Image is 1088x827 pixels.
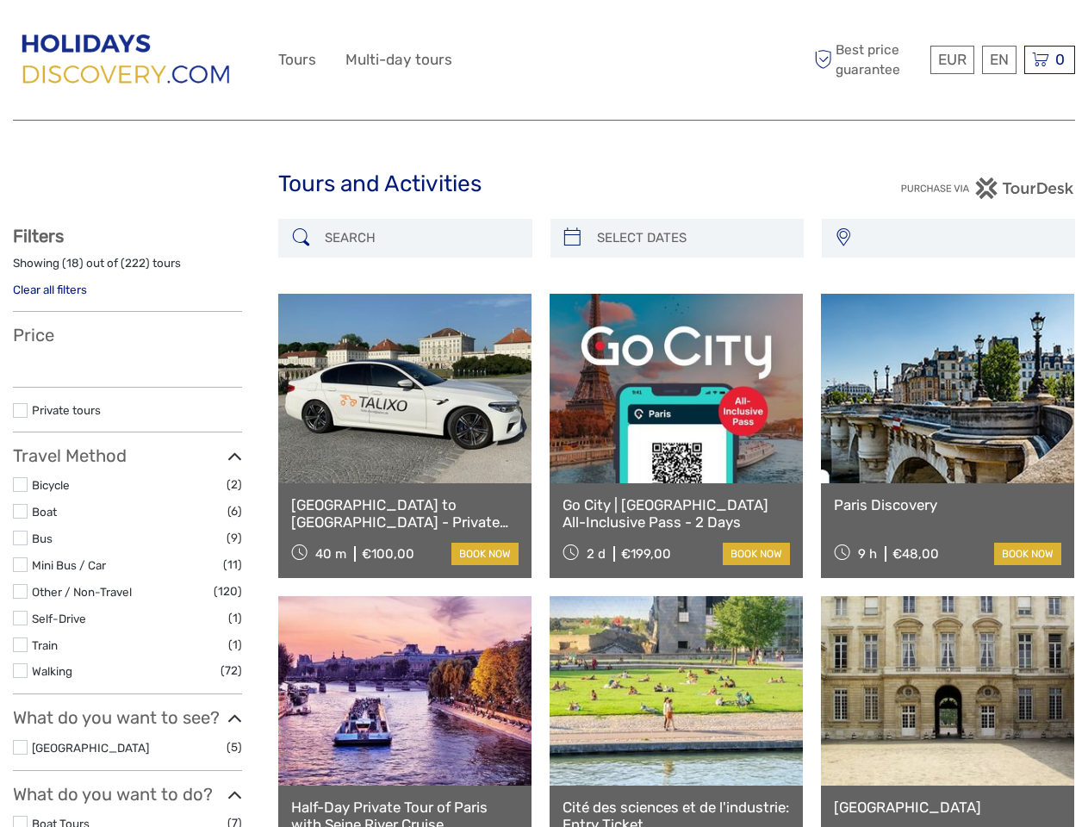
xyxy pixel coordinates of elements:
[227,501,242,521] span: (6)
[994,543,1061,565] a: book now
[13,255,242,282] div: Showing ( ) out of ( ) tours
[834,799,1061,816] a: [GEOGRAPHIC_DATA]
[223,555,242,575] span: (11)
[32,403,101,417] a: Private tours
[32,638,58,652] a: Train
[13,25,242,95] img: 2849-66674d71-96b1-4d9c-b928-d961c8bc93f0_logo_big.png
[900,177,1075,199] img: PurchaseViaTourDesk.png
[315,546,346,562] span: 40 m
[834,496,1061,513] a: Paris Discovery
[938,51,967,68] span: EUR
[32,612,86,625] a: Self-Drive
[13,283,87,296] a: Clear all filters
[291,496,519,532] a: [GEOGRAPHIC_DATA] to [GEOGRAPHIC_DATA] - Private Transfer (CDG)
[32,741,149,755] a: [GEOGRAPHIC_DATA]
[13,445,242,466] h3: Travel Method
[66,255,79,271] label: 18
[563,496,790,532] a: Go City | [GEOGRAPHIC_DATA] All-Inclusive Pass - 2 Days
[278,47,316,72] a: Tours
[32,558,106,572] a: Mini Bus / Car
[13,707,242,728] h3: What do you want to see?
[723,543,790,565] a: book now
[227,737,242,757] span: (5)
[587,546,606,562] span: 2 d
[318,223,523,253] input: SEARCH
[221,661,242,681] span: (72)
[982,46,1017,74] div: EN
[214,581,242,601] span: (120)
[227,475,242,494] span: (2)
[13,226,64,246] strong: Filters
[590,223,795,253] input: SELECT DATES
[451,543,519,565] a: book now
[345,47,452,72] a: Multi-day tours
[32,664,72,678] a: Walking
[810,40,926,78] span: Best price guarantee
[228,608,242,628] span: (1)
[13,325,242,345] h3: Price
[1053,51,1067,68] span: 0
[362,546,414,562] span: €100,00
[278,171,810,198] h1: Tours and Activities
[32,505,57,519] a: Boat
[32,478,70,492] a: Bicycle
[621,546,671,562] span: €199,00
[13,784,242,805] h3: What do you want to do?
[858,546,877,562] span: 9 h
[125,255,146,271] label: 222
[892,546,939,562] span: €48,00
[32,532,53,545] a: Bus
[227,528,242,548] span: (9)
[228,635,242,655] span: (1)
[32,585,132,599] a: Other / Non-Travel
